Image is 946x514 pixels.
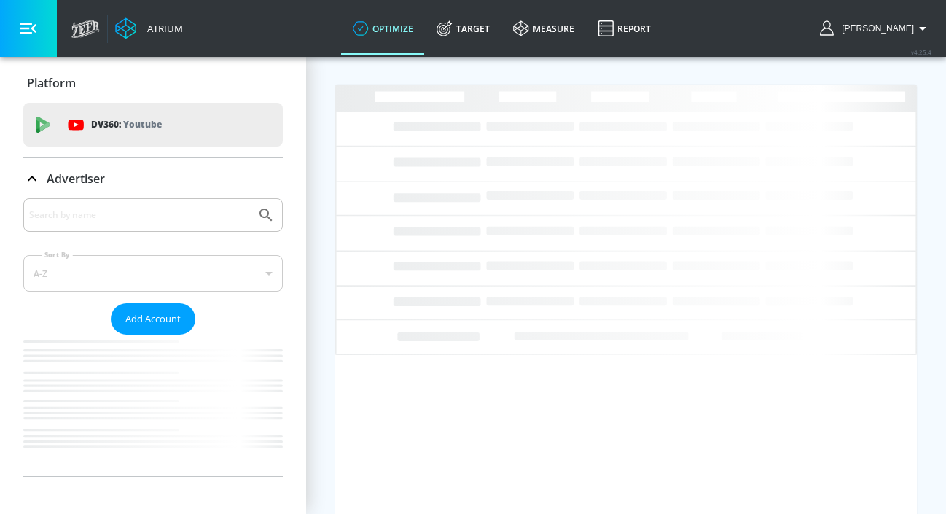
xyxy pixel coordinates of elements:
[501,2,586,55] a: measure
[29,206,250,225] input: Search by name
[23,198,283,476] div: Advertiser
[836,23,914,34] span: login as: sarah.ly@zefr.com
[125,311,181,327] span: Add Account
[47,171,105,187] p: Advertiser
[23,63,283,104] div: Platform
[27,75,76,91] p: Platform
[820,20,931,37] button: [PERSON_NAME]
[425,2,501,55] a: Target
[91,117,162,133] p: DV360:
[341,2,425,55] a: optimize
[911,48,931,56] span: v 4.25.4
[23,103,283,147] div: DV360: Youtube
[586,2,662,55] a: Report
[23,335,283,476] nav: list of Advertiser
[23,255,283,292] div: A-Z
[23,158,283,199] div: Advertiser
[123,117,162,132] p: Youtube
[42,250,73,260] label: Sort By
[141,22,183,35] div: Atrium
[115,17,183,39] a: Atrium
[111,303,195,335] button: Add Account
